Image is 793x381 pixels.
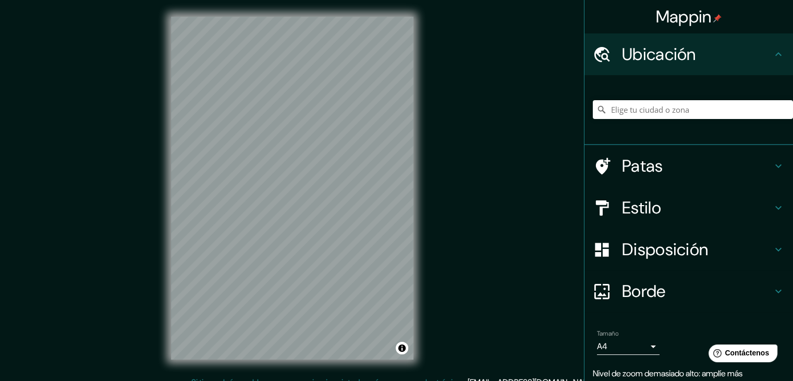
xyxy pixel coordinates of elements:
[713,14,722,22] img: pin-icon.png
[597,338,660,355] div: A4
[584,270,793,312] div: Borde
[622,43,696,65] font: Ubicación
[597,329,618,338] font: Tamaño
[593,368,742,379] font: Nivel de zoom demasiado alto: amplíe más
[622,280,666,302] font: Borde
[593,100,793,119] input: Elige tu ciudad o zona
[622,197,661,219] font: Estilo
[171,17,413,360] canvas: Mapa
[584,187,793,229] div: Estilo
[622,155,663,177] font: Patas
[584,229,793,270] div: Disposición
[597,341,607,352] font: A4
[622,239,708,260] font: Disposición
[396,342,408,354] button: Activar o desactivar atribución
[656,6,712,28] font: Mappin
[700,340,782,370] iframe: Lanzador de widgets de ayuda
[584,145,793,187] div: Patas
[584,33,793,75] div: Ubicación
